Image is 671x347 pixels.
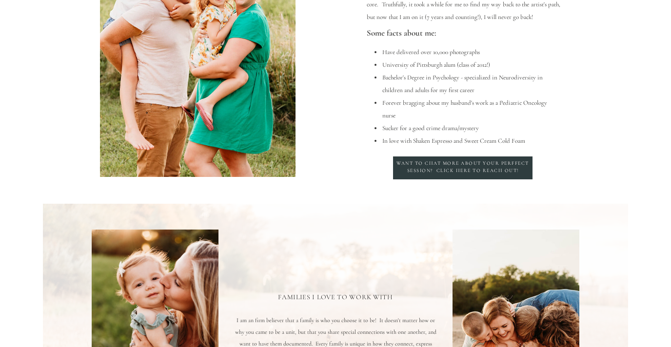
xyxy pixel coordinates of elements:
[382,58,560,71] li: University of Pittsburgh alum (class of 2012!)
[367,25,561,41] p: Some facts about me:
[382,122,560,135] li: Sucker for a good crime drama/mystery
[382,71,560,96] li: Bachelor's Degree in Psychology - specialized in Neurodiversity in children and adults for my fir...
[382,46,560,58] li: Have delivered over 10,000 photographs
[395,160,530,177] a: Want to chat more about your perffect session? Click here to reach out!
[382,135,560,147] li: In love with Shaken Espresso and Sweet Cream Cold Foam
[382,96,560,122] li: Forever bragging about my husband's work as a Pediatric Oncology nurse
[250,293,421,306] h2: Families I love to work with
